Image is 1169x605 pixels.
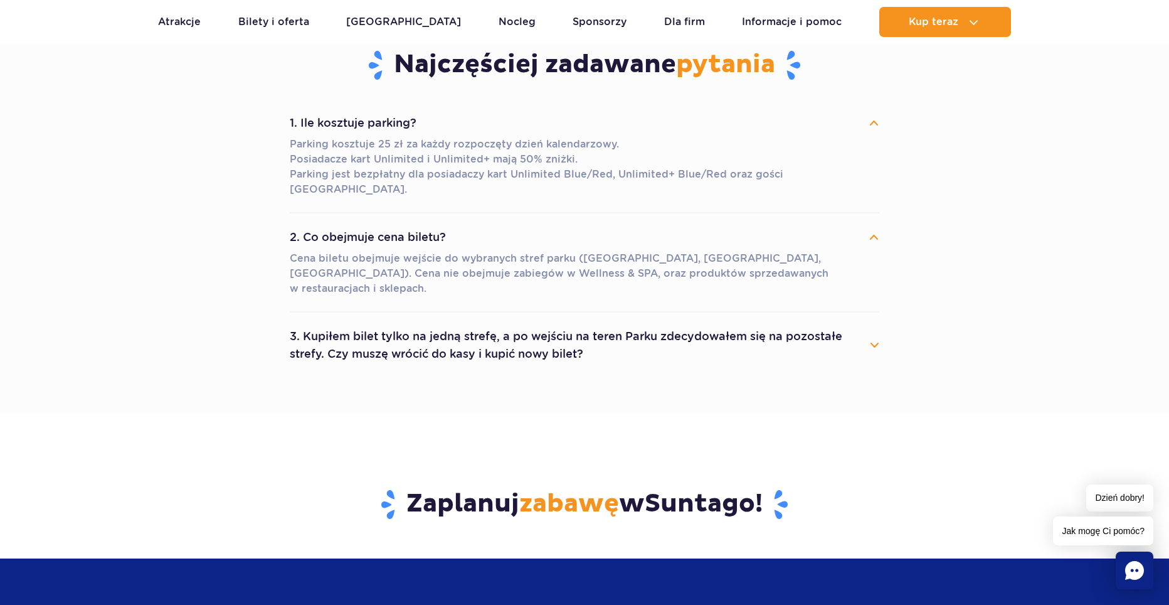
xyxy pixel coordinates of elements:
span: Suntago [645,488,755,520]
h3: Najczęściej zadawane [290,49,879,82]
h3: Zaplanuj w ! [218,488,952,521]
button: 2. Co obejmuje cena biletu? [290,223,879,251]
p: Parking kosztuje 25 zł za każdy rozpoczęty dzień kalendarzowy. Posiadacze kart Unlimited i Unlimi... [290,137,879,197]
a: Nocleg [499,7,536,37]
span: pytania [676,49,775,80]
span: zabawę [519,488,619,520]
button: Kup teraz [879,7,1011,37]
a: Dla firm [664,7,705,37]
span: Kup teraz [909,16,958,28]
a: Bilety i oferta [238,7,309,37]
a: Atrakcje [158,7,201,37]
a: [GEOGRAPHIC_DATA] [346,7,461,37]
span: Jak mogę Ci pomóc? [1053,517,1153,545]
button: 3. Kupiłem bilet tylko na jedną strefę, a po wejściu na teren Parku zdecydowałem się na pozostałe... [290,323,879,368]
span: Dzień dobry! [1086,485,1153,511]
p: Cena biletu obejmuje wejście do wybranych stref parku ([GEOGRAPHIC_DATA], [GEOGRAPHIC_DATA], [GEO... [290,251,879,296]
button: 1. Ile kosztuje parking? [290,109,879,137]
a: Informacje i pomoc [742,7,842,37]
a: Sponsorzy [573,7,627,37]
div: Chat [1116,552,1153,589]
